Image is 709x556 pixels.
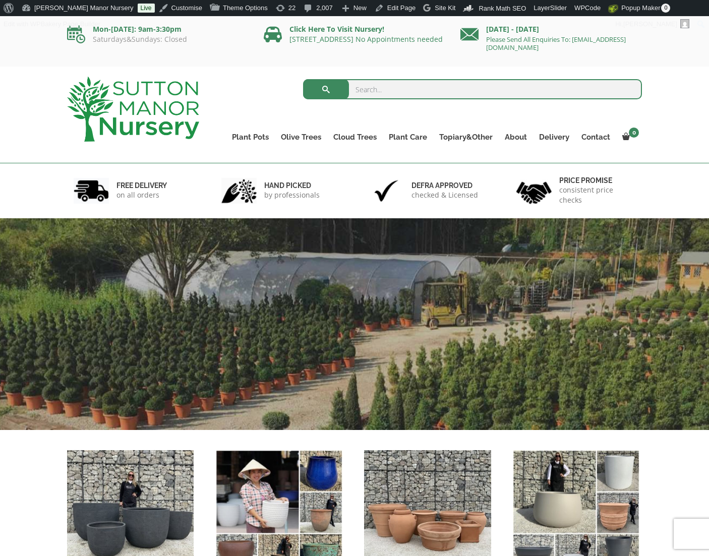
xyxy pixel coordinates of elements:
a: Delivery [533,130,575,144]
a: Olive Trees [275,130,327,144]
img: 4.jpg [516,175,552,206]
p: [DATE] - [DATE] [460,23,642,35]
a: [STREET_ADDRESS] No Appointments needed [289,34,443,44]
p: Saturdays&Sundays: Closed [67,35,249,43]
span: Site Kit [435,4,455,12]
a: About [499,130,533,144]
input: Search... [303,79,642,99]
a: Cloud Trees [327,130,383,144]
p: on all orders [116,190,167,200]
p: consistent price checks [559,185,636,205]
img: 2.jpg [221,178,257,204]
a: Live [138,4,155,13]
p: by professionals [264,190,320,200]
a: Topiary&Other [433,130,499,144]
h6: Price promise [559,176,636,185]
span: [PERSON_NAME] [623,20,677,28]
a: Click Here To Visit Nursery! [289,24,384,34]
span: 0 [661,4,670,13]
a: Hi, [612,16,693,32]
a: Plant Care [383,130,433,144]
a: Please Send All Enquiries To: [EMAIL_ADDRESS][DOMAIN_NAME] [486,35,626,52]
h6: hand picked [264,181,320,190]
a: 0 [616,130,642,144]
h6: Defra approved [411,181,478,190]
a: Contact [575,130,616,144]
img: 1.jpg [74,178,109,204]
a: Plant Pots [226,130,275,144]
p: checked & Licensed [411,190,478,200]
p: Mon-[DATE]: 9am-3:30pm [67,23,249,35]
img: logo [67,77,199,142]
h6: FREE DELIVERY [116,181,167,190]
img: 3.jpg [369,178,404,204]
span: 0 [629,128,639,138]
span: Rank Math SEO [479,5,526,12]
